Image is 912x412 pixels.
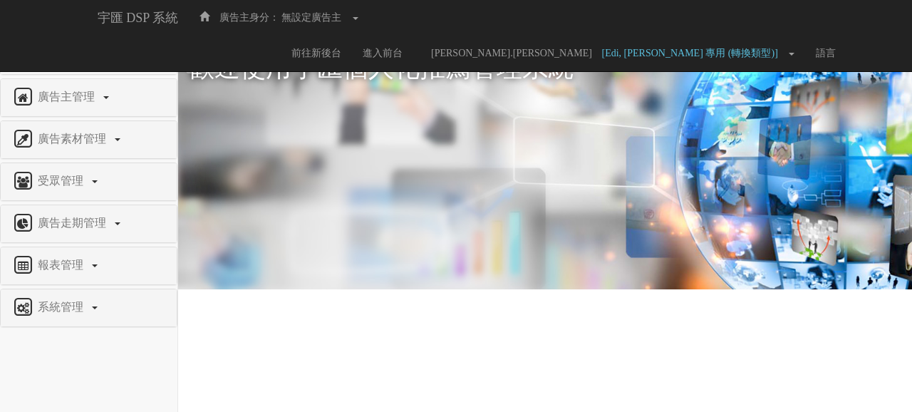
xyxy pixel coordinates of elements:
span: 受眾管理 [34,175,90,187]
a: 廣告素材管理 [11,128,166,151]
span: 廣告走期管理 [34,217,113,229]
span: 系統管理 [34,301,90,313]
span: 無設定廣告主 [281,12,341,23]
a: 系統管理 [11,297,166,319]
span: 廣告素材管理 [34,133,113,145]
span: [PERSON_NAME].[PERSON_NAME] [424,48,599,58]
span: 報表管理 [34,259,90,271]
a: 語言 [805,36,846,71]
a: 廣告走期管理 [11,212,166,235]
a: 進入前台 [352,36,413,71]
span: [Edi, [PERSON_NAME] 專用 (轉換類型)] [601,48,784,58]
a: 受眾管理 [11,170,166,193]
a: [PERSON_NAME].[PERSON_NAME] [Edi, [PERSON_NAME] 專用 (轉換類型)] [413,36,805,71]
a: 廣告主管理 [11,86,166,109]
span: 廣告主身分： [219,12,279,23]
span: 廣告主管理 [34,91,102,103]
a: 報表管理 [11,254,166,277]
a: 前往新後台 [281,36,352,71]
